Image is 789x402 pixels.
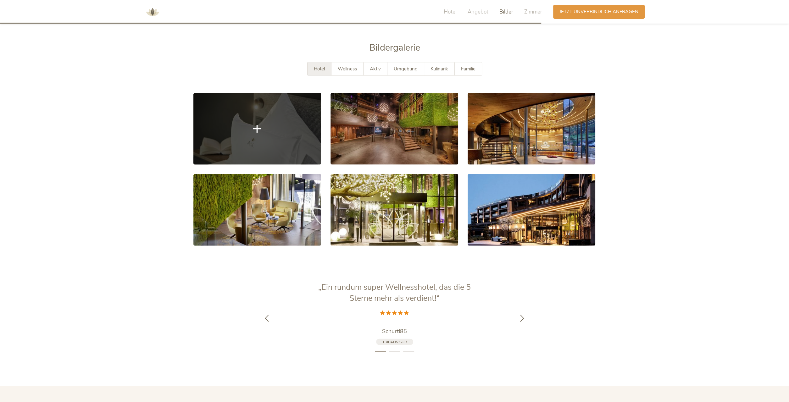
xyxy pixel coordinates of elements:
span: Bilder [499,8,513,15]
span: TripAdvisor [382,339,407,344]
span: Wellness [338,66,357,72]
span: Hotel [314,66,325,72]
span: Aktiv [370,66,381,72]
span: Zimmer [524,8,542,15]
span: „Ein rundum super Wellnesshotel, das die 5 Sterne mehr als verdient!“ [318,282,471,304]
span: Umgebung [394,66,418,72]
span: Familie [461,66,475,72]
a: TripAdvisor [376,339,413,345]
span: Hotel [444,8,457,15]
span: Schurti85 [382,328,407,335]
a: Schurti85 [316,328,473,335]
a: AMONTI & LUNARIS Wellnessresort [143,9,162,14]
span: Kulinarik [431,66,448,72]
span: Angebot [468,8,488,15]
span: Jetzt unverbindlich anfragen [559,8,638,15]
img: AMONTI & LUNARIS Wellnessresort [143,3,162,21]
span: Bildergalerie [369,41,420,54]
